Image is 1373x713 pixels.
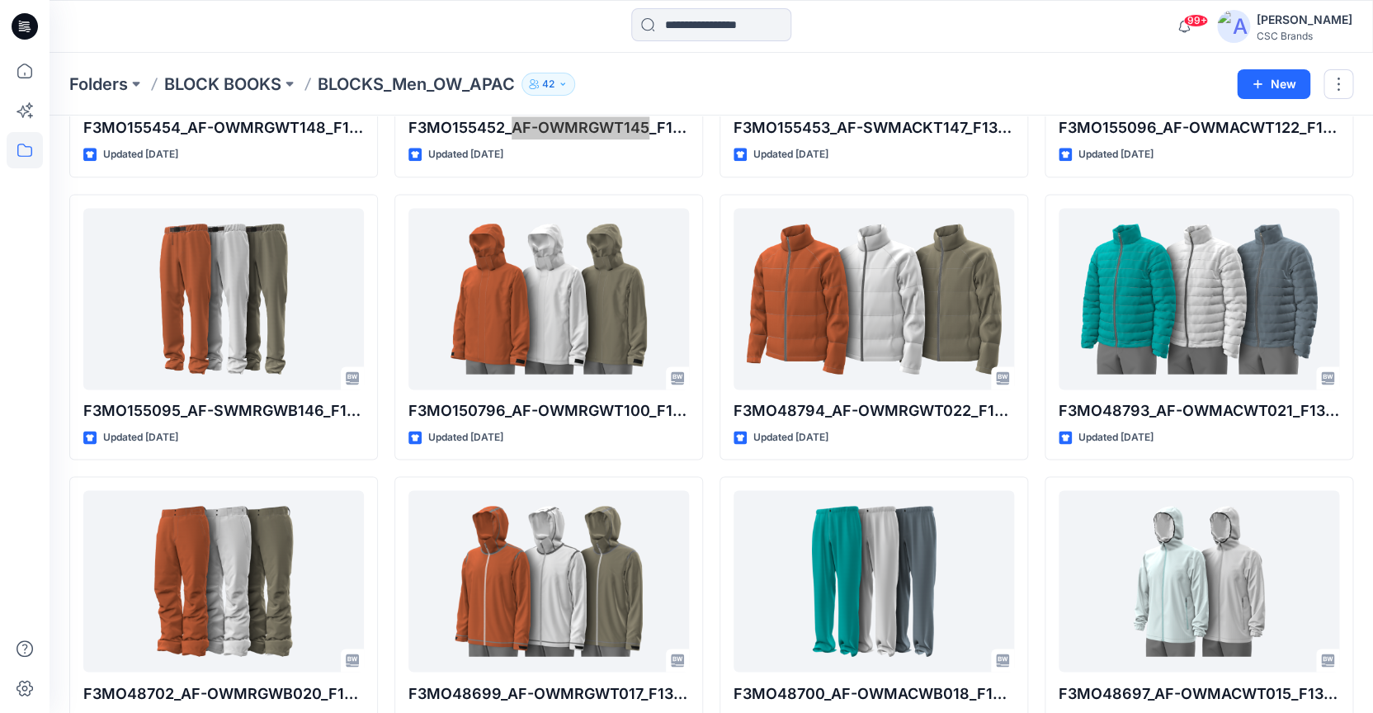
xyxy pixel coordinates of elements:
[734,399,1014,423] p: F3MO48794_AF-OWMRGWT022_F13_PAREG_VFA
[83,399,364,423] p: F3MO155095_AF-SWMRGWB146_F13_PAREG_VFA
[1237,69,1310,99] button: New
[408,399,689,423] p: F3MO150796_AF-OWMRGWT100_F13_PAREG_VFA
[1257,30,1352,42] div: CSC Brands
[428,146,503,163] p: Updated [DATE]
[1059,116,1339,139] p: F3MO155096_AF-OWMACWT122_F13_PAACT_VFA
[753,429,828,446] p: Updated [DATE]
[734,490,1014,672] a: F3MO48700_AF-OWMACWB018_F13_PAACT_VFA
[69,73,128,96] a: Folders
[83,116,364,139] p: F3MO155454_AF-OWMRGWT148_F13_PAREG_VFA
[83,490,364,672] a: F3MO48702_AF-OWMRGWB020_F13_PAREG_VFA
[408,682,689,705] p: F3MO48699_AF-OWMRGWT017_F13_PAREG_VFA
[1078,429,1154,446] p: Updated [DATE]
[408,116,689,139] p: F3MO155452_AF-OWMRGWT145_F13_PAREG_VFA
[408,208,689,390] a: F3MO150796_AF-OWMRGWT100_F13_PAREG_VFA
[428,429,503,446] p: Updated [DATE]
[1078,146,1154,163] p: Updated [DATE]
[83,682,364,705] p: F3MO48702_AF-OWMRGWB020_F13_PAREG_VFA
[1059,682,1339,705] p: F3MO48697_AF-OWMACWT015_F13_PAACT_VFA
[318,73,515,96] p: BLOCKS_Men_OW_APAC
[1059,399,1339,423] p: F3MO48793_AF-OWMACWT021_F13_PAACT_VFA
[408,490,689,672] a: F3MO48699_AF-OWMRGWT017_F13_PAREG_VFA
[1217,10,1250,43] img: avatar
[83,208,364,390] a: F3MO155095_AF-SWMRGWB146_F13_PAREG_VFA
[1183,14,1208,27] span: 99+
[1059,490,1339,672] a: F3MO48697_AF-OWMACWT015_F13_PAACT_VFA
[164,73,281,96] a: BLOCK BOOKS
[734,682,1014,705] p: F3MO48700_AF-OWMACWB018_F13_PAACT_VFA
[542,75,554,93] p: 42
[103,146,178,163] p: Updated [DATE]
[753,146,828,163] p: Updated [DATE]
[103,429,178,446] p: Updated [DATE]
[1257,10,1352,30] div: [PERSON_NAME]
[734,208,1014,390] a: F3MO48794_AF-OWMRGWT022_F13_PAREG_VFA
[734,116,1014,139] p: F3MO155453_AF-SWMACKT147_F13_PAACT_VFA
[521,73,575,96] button: 42
[1059,208,1339,390] a: F3MO48793_AF-OWMACWT021_F13_PAACT_VFA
